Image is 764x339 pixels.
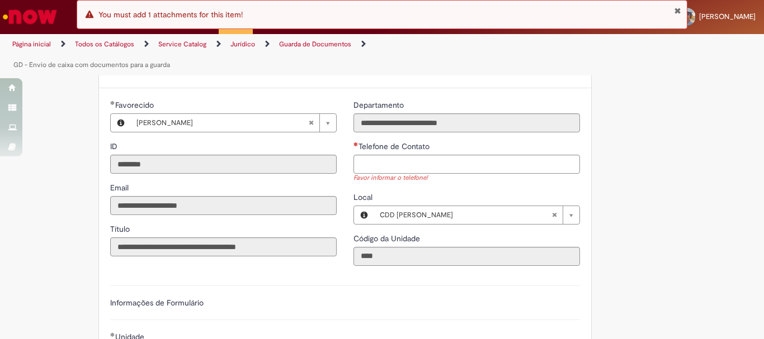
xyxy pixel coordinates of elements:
img: ServiceNow [1,6,59,28]
label: Somente leitura - Departamento [353,99,406,111]
span: Somente leitura - Email [110,183,131,193]
input: ID [110,155,337,174]
span: You must add 1 attachments for this item! [98,9,243,20]
div: Favor informar o telefone! [353,174,580,183]
label: Somente leitura - Código da Unidade [353,233,422,244]
span: Somente leitura - Departamento [353,100,406,110]
span: Necessários - Favorecido [115,100,156,110]
label: Informações de Formulário [110,298,204,308]
span: Somente leitura - Título [110,224,132,234]
span: Obrigatório Preenchido [110,101,115,105]
label: Somente leitura - Email [110,182,131,193]
span: Obrigatório Preenchido [110,332,115,337]
button: Local, Visualizar este registro CDD João Pessoa [354,206,374,224]
label: Somente leitura - Título [110,223,132,235]
a: Jurídico [230,40,255,49]
input: Telefone de Contato [353,155,580,174]
input: Código da Unidade [353,247,580,266]
span: CDD [PERSON_NAME] [380,206,551,224]
a: CDD [PERSON_NAME]Limpar campo Local [374,206,579,224]
button: Favorecido, Visualizar este registro Yuri Wanderley De Lima E Silva [111,114,131,132]
span: Somente leitura - Código da Unidade [353,233,422,243]
span: Telefone de Contato [359,141,432,151]
span: [PERSON_NAME] [699,12,756,21]
input: Email [110,196,337,215]
a: Service Catalog [158,40,206,49]
a: Página inicial [12,40,51,49]
button: Fechar Notificação [674,6,681,15]
span: Necessários [353,142,359,146]
abbr: Limpar campo Favorecido [303,114,319,132]
abbr: Limpar campo Local [546,206,563,224]
input: Departamento [353,113,580,132]
a: GD - Envio de caixa com documentos para a guarda [13,60,170,69]
a: Guarda de Documentos [279,40,351,49]
a: Todos os Catálogos [75,40,134,49]
label: Somente leitura - ID [110,141,120,152]
span: [PERSON_NAME] [136,114,308,132]
input: Título [110,237,337,256]
a: [PERSON_NAME]Limpar campo Favorecido [131,114,336,132]
ul: Trilhas de página [8,34,501,75]
span: Local [353,192,375,202]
